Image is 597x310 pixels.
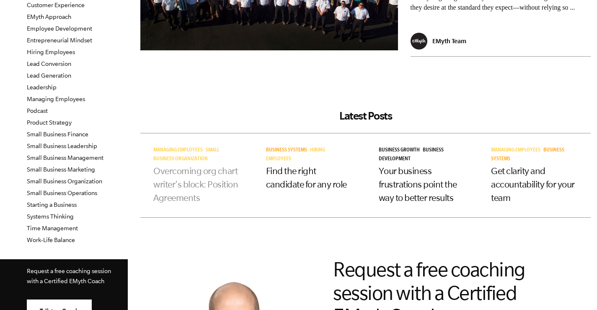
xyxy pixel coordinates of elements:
[27,72,71,79] a: Lead Generation
[491,148,543,154] a: Managing Employees
[27,84,57,91] a: Leadership
[27,13,71,20] a: EMyth Approach
[379,148,444,162] a: Business Development
[27,154,103,161] a: Small Business Management
[27,201,77,208] a: Starting a Business
[27,178,102,185] a: Small Business Organization
[432,37,466,44] p: EMyth Team
[27,49,75,55] a: Hiring Employees
[379,166,457,203] a: Your business frustrations point the way to better results
[27,143,97,149] a: Small Business Leadership
[27,225,78,232] a: Time Management
[27,25,92,32] a: Employee Development
[266,148,310,154] a: Business Systems
[266,148,325,162] a: Hiring Employees
[27,107,48,114] a: Podcast
[266,166,347,189] a: Find the right candidate for any role
[27,2,85,8] a: Customer Experience
[153,148,206,154] a: Managing Employees
[140,109,591,122] h2: Latest Posts
[153,148,203,154] span: Managing Employees
[27,213,74,220] a: Systems Thinking
[27,96,85,102] a: Managing Employees
[379,148,423,154] a: Business Growth
[27,166,95,173] a: Small Business Marketing
[27,131,88,138] a: Small Business Finance
[27,60,71,67] a: Lead Conversion
[555,270,597,310] iframe: Chat Widget
[491,166,575,203] a: Get clarity and accountability for your team
[491,148,540,154] span: Managing Employees
[27,119,72,126] a: Product Strategy
[153,166,238,203] a: Overcoming org chart writer's block: Position Agreements
[27,266,114,286] p: Request a free coaching session with a Certified EMyth Coach
[27,237,75,243] a: Work-Life Balance
[411,33,427,49] img: EMyth Team - EMyth
[379,148,420,154] span: Business Growth
[266,148,307,154] span: Business Systems
[27,37,92,44] a: Entrepreneurial Mindset
[27,190,97,196] a: Small Business Operations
